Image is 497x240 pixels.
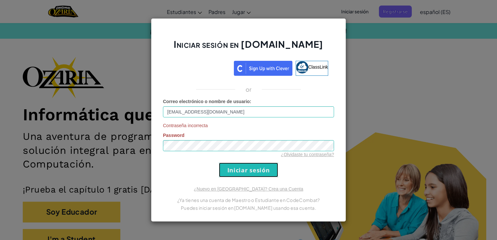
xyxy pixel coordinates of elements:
p: or [246,86,252,93]
h2: Iniciar sesión en [DOMAIN_NAME] [163,38,334,57]
p: Puedes iniciar sesión en [DOMAIN_NAME] usando esa cuenta. [163,204,334,212]
a: ¿Nuevo en [GEOGRAPHIC_DATA]? Crea una Cuenta [194,186,303,192]
p: ¿Ya tienes una cuenta de Maestro o Estudiante en CodeCombat? [163,196,334,204]
span: Correo electrónico o nombre de usuario [163,99,250,104]
iframe: Botón de Acceder con Google [166,60,234,74]
span: Password [163,133,184,138]
label: : [163,98,251,105]
img: clever_sso_button@2x.png [234,61,292,76]
span: ClassLink [308,64,328,70]
a: ¿Olvidaste tu contraseña? [281,152,334,157]
input: Iniciar sesión [219,163,278,177]
span: Contraseña incorrecta [163,122,334,129]
img: classlink-logo-small.png [296,61,308,73]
